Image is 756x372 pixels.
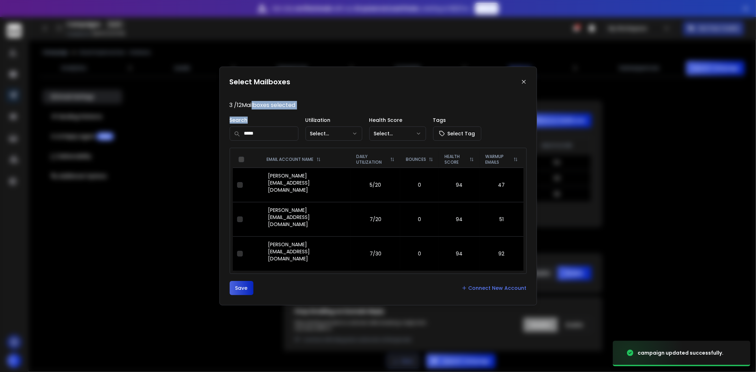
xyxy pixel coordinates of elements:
[351,202,400,237] td: 7/20
[230,281,253,295] button: Save
[369,126,426,141] button: Select...
[638,349,723,356] div: campaign updated successfully.
[485,154,510,165] p: WARMUP EMAILS
[351,168,400,202] td: 5/20
[444,154,467,165] p: HEALTH SCORE
[406,157,426,162] p: BOUNCES
[369,117,426,124] p: Health Score
[268,207,347,228] p: [PERSON_NAME][EMAIL_ADDRESS][DOMAIN_NAME]
[267,157,345,162] div: EMAIL ACCOUNT NAME
[404,181,435,188] p: 0
[268,172,347,193] p: [PERSON_NAME][EMAIL_ADDRESS][DOMAIN_NAME]
[439,237,480,271] td: 94
[306,117,362,124] p: Utilization
[306,126,362,141] button: Select...
[439,168,480,202] td: 94
[404,216,435,223] p: 0
[480,168,523,202] td: 47
[439,202,480,237] td: 94
[268,241,347,262] p: [PERSON_NAME][EMAIL_ADDRESS][DOMAIN_NAME]
[433,117,481,124] p: Tags
[356,154,387,165] p: DAILY UTILIZATION
[404,250,435,257] p: 0
[351,237,400,271] td: 7/30
[433,126,481,141] button: Select Tag
[480,237,523,271] td: 92
[230,101,527,109] p: 3 / 12 Mailboxes selected
[461,284,527,292] a: Connect New Account
[230,117,298,124] p: Search
[480,202,523,237] td: 51
[230,77,291,87] h1: Select Mailboxes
